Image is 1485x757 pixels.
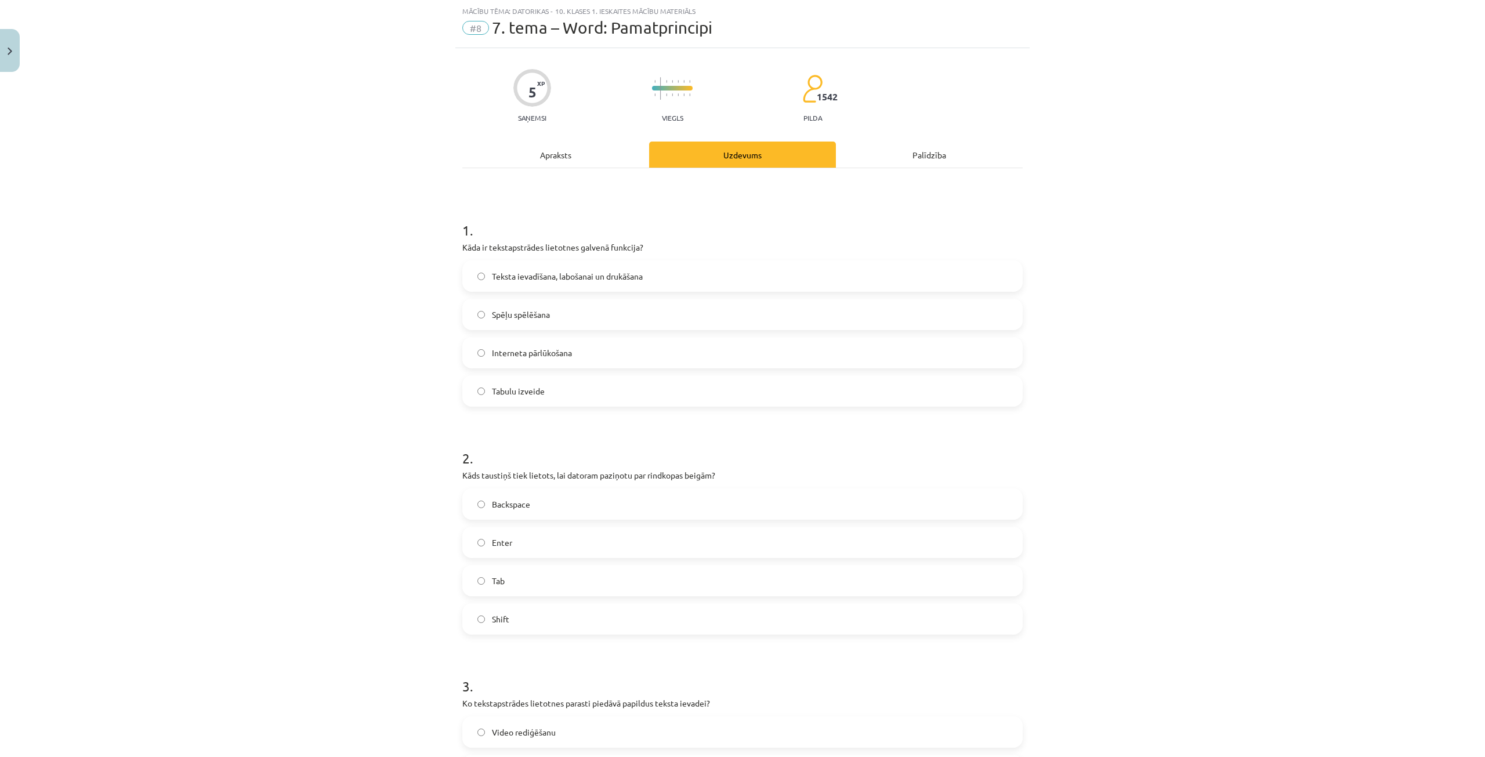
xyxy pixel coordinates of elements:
[678,93,679,96] img: icon-short-line-57e1e144782c952c97e751825c79c345078a6d821885a25fce030b3d8c18986b.svg
[462,697,1023,709] p: Ko tekstapstrādes lietotnes parasti piedāvā papildus teksta ievadei?
[666,80,667,83] img: icon-short-line-57e1e144782c952c97e751825c79c345078a6d821885a25fce030b3d8c18986b.svg
[492,347,572,359] span: Interneta pārlūkošana
[689,80,690,83] img: icon-short-line-57e1e144782c952c97e751825c79c345078a6d821885a25fce030b3d8c18986b.svg
[477,311,485,318] input: Spēļu spēlēšana
[492,575,505,587] span: Tab
[492,385,545,397] span: Tabulu izveide
[462,142,649,168] div: Apraksts
[836,142,1023,168] div: Palīdzība
[492,309,550,321] span: Spēļu spēlēšana
[462,21,489,35] span: #8
[462,469,1023,481] p: Kāds taustiņš tiek lietots, lai datoram paziņotu par rindkopas beigām?
[678,80,679,83] img: icon-short-line-57e1e144782c952c97e751825c79c345078a6d821885a25fce030b3d8c18986b.svg
[672,80,673,83] img: icon-short-line-57e1e144782c952c97e751825c79c345078a6d821885a25fce030b3d8c18986b.svg
[462,241,1023,253] p: Kāda ir tekstapstrādes lietotnes galvenā funkcija?
[537,80,545,86] span: XP
[477,729,485,736] input: Video rediģēšanu
[492,270,643,282] span: Teksta ievadīšana, labošanai un drukāšana
[672,93,673,96] img: icon-short-line-57e1e144782c952c97e751825c79c345078a6d821885a25fce030b3d8c18986b.svg
[662,114,683,122] p: Viegls
[477,387,485,395] input: Tabulu izveide
[492,726,556,738] span: Video rediģēšanu
[660,77,661,100] img: icon-long-line-d9ea69661e0d244f92f715978eff75569469978d946b2353a9bb055b3ed8787d.svg
[492,537,512,549] span: Enter
[477,273,485,280] input: Teksta ievadīšana, labošanai un drukāšana
[689,93,690,96] img: icon-short-line-57e1e144782c952c97e751825c79c345078a6d821885a25fce030b3d8c18986b.svg
[528,84,537,100] div: 5
[8,48,12,55] img: icon-close-lesson-0947bae3869378f0d4975bcd49f059093ad1ed9edebbc8119c70593378902aed.svg
[462,430,1023,466] h1: 2 .
[477,539,485,546] input: Enter
[654,80,655,83] img: icon-short-line-57e1e144782c952c97e751825c79c345078a6d821885a25fce030b3d8c18986b.svg
[649,142,836,168] div: Uzdevums
[492,498,530,510] span: Backspace
[477,615,485,623] input: Shift
[666,93,667,96] img: icon-short-line-57e1e144782c952c97e751825c79c345078a6d821885a25fce030b3d8c18986b.svg
[683,80,684,83] img: icon-short-line-57e1e144782c952c97e751825c79c345078a6d821885a25fce030b3d8c18986b.svg
[803,114,822,122] p: pilda
[462,7,1023,15] div: Mācību tēma: Datorikas - 10. klases 1. ieskaites mācību materiāls
[462,202,1023,238] h1: 1 .
[477,577,485,585] input: Tab
[683,93,684,96] img: icon-short-line-57e1e144782c952c97e751825c79c345078a6d821885a25fce030b3d8c18986b.svg
[513,114,551,122] p: Saņemsi
[817,92,838,102] span: 1542
[462,658,1023,694] h1: 3 .
[477,501,485,508] input: Backspace
[492,18,712,37] span: 7. tema – Word: Pamatprincipi
[492,613,509,625] span: Shift
[477,349,485,357] input: Interneta pārlūkošana
[654,93,655,96] img: icon-short-line-57e1e144782c952c97e751825c79c345078a6d821885a25fce030b3d8c18986b.svg
[802,74,823,103] img: students-c634bb4e5e11cddfef0936a35e636f08e4e9abd3cc4e673bd6f9a4125e45ecb1.svg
